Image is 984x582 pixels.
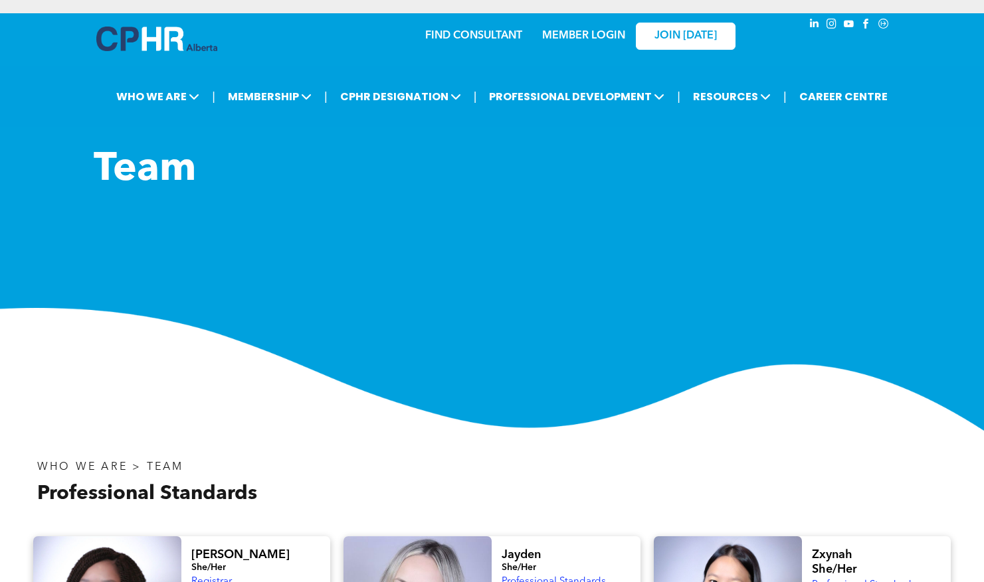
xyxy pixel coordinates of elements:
[224,84,316,109] span: MEMBERSHIP
[191,549,290,561] span: [PERSON_NAME]
[842,17,856,35] a: youtube
[876,17,891,35] a: Social network
[859,17,874,35] a: facebook
[212,83,215,110] li: |
[474,83,477,110] li: |
[485,84,668,109] span: PROFESSIONAL DEVELOPMENT
[336,84,465,109] span: CPHR DESIGNATION
[795,84,892,109] a: CAREER CENTRE
[502,549,541,561] span: Jayden
[96,27,217,51] img: A blue and white logo for cp alberta
[654,30,717,42] span: JOIN [DATE]
[677,83,680,110] li: |
[783,83,787,110] li: |
[807,17,822,35] a: linkedin
[37,462,183,473] span: WHO WE ARE > TEAM
[37,484,257,504] span: Professional Standards
[636,23,736,50] a: JOIN [DATE]
[324,83,328,110] li: |
[112,84,203,109] span: WHO WE ARE
[825,17,839,35] a: instagram
[689,84,775,109] span: RESOURCES
[812,549,857,575] span: Zxynah She/Her
[94,150,196,190] span: Team
[502,563,536,572] span: She/Her
[425,31,522,41] a: FIND CONSULTANT
[542,31,625,41] a: MEMBER LOGIN
[191,563,226,572] span: She/Her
